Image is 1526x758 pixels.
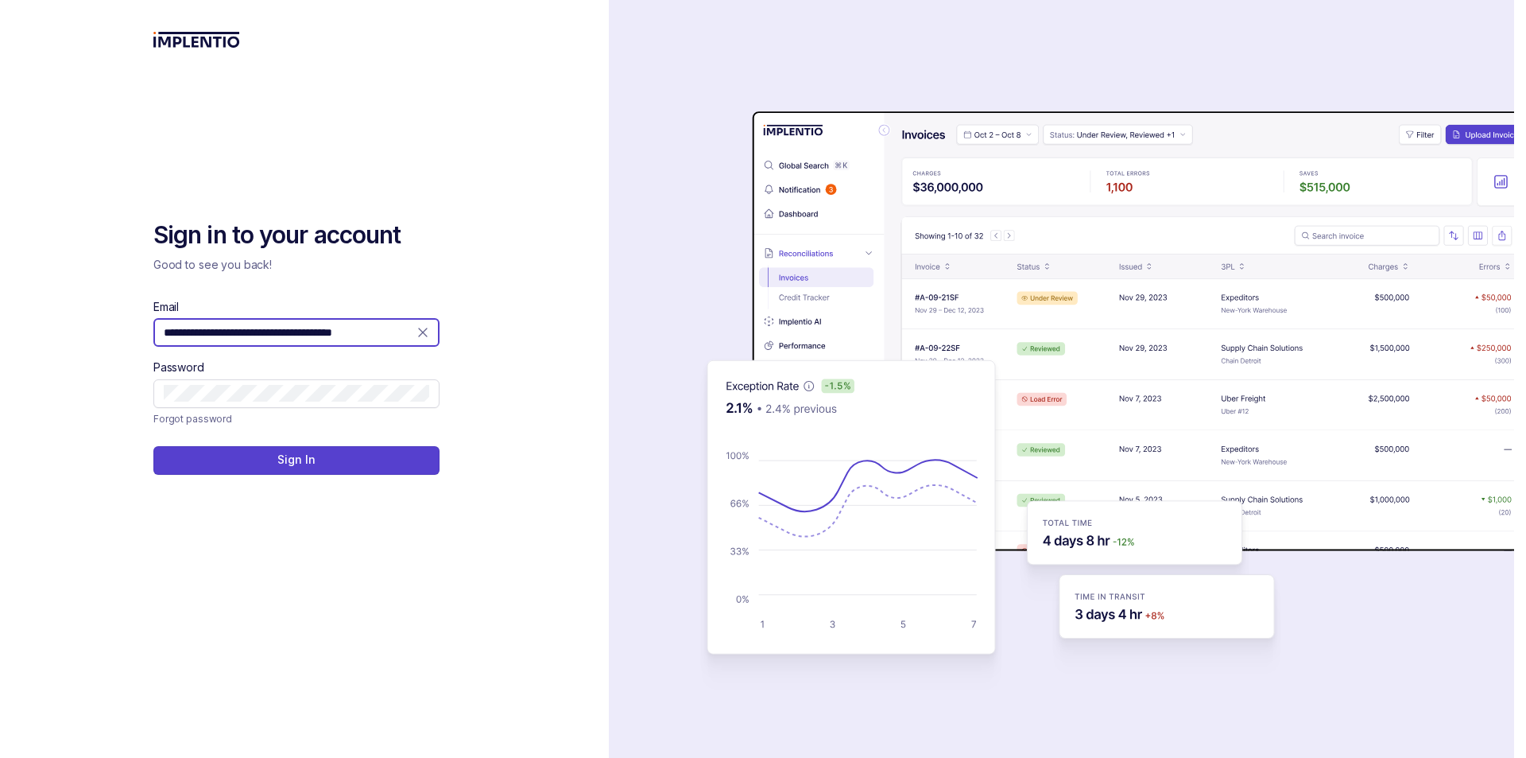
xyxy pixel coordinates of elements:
h2: Sign in to your account [153,220,440,251]
label: Password [153,360,204,375]
p: Forgot password [153,411,232,427]
button: Sign In [153,446,440,475]
p: Good to see you back! [153,257,440,273]
img: logo [153,32,240,48]
label: Email [153,299,179,315]
p: Sign In [277,452,315,468]
a: Link Forgot password [153,411,232,427]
